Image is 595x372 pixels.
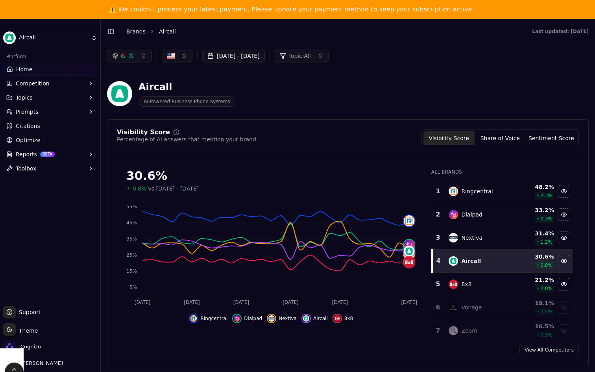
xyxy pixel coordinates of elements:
[126,204,137,209] tspan: 55%
[333,314,353,323] button: Hide 8x8 data
[526,131,577,145] button: Sentiment Score
[3,134,97,146] a: Optimize
[268,315,275,322] img: nextiva
[190,315,197,322] img: ringcentral
[518,299,554,307] div: 19.1 %
[332,300,348,305] tspan: [DATE]
[19,34,88,41] span: Aircall
[432,273,573,296] tr: 58x88x821.2%2.0%Hide 8x8 data
[540,192,552,199] span: 2.3 %
[303,315,309,322] img: aircall
[449,210,458,219] img: dialpad
[461,211,482,218] div: Dialpad
[435,233,441,242] div: 3
[3,341,41,353] button: Open organization switcher
[40,152,55,157] span: BETA
[3,91,97,104] button: Topics
[432,250,573,273] tr: 4aircallAircall30.6%0.8%Hide aircall data
[148,185,199,192] span: vs [DATE] - [DATE]
[139,96,235,107] span: AI-Powered Business Phone Systems
[435,187,441,196] div: 1
[126,252,137,258] tspan: 25%
[404,240,415,251] img: dialpad
[3,120,97,132] a: Citations
[558,255,570,267] button: Hide aircall data
[449,303,458,312] img: vonage
[129,285,137,290] tspan: 5%
[126,220,137,226] tspan: 45%
[449,326,458,335] img: zoom
[540,332,552,338] span: 0.3 %
[202,49,265,63] button: [DATE] - [DATE]
[135,300,151,305] tspan: [DATE]
[461,304,482,311] div: Vonage
[404,257,415,268] img: 8x8
[518,253,554,261] div: 30.6 %
[461,234,482,242] div: Nextiva
[233,300,249,305] tspan: [DATE]
[16,122,40,130] span: Citations
[244,315,262,322] span: Dialpad
[167,52,175,60] img: United States
[3,77,97,90] button: Competition
[3,50,97,63] div: Platform
[435,303,441,312] div: 6
[431,169,573,175] div: All Brands
[184,300,200,305] tspan: [DATE]
[16,136,41,144] span: Optimize
[461,280,471,288] div: 8x8
[16,65,32,73] span: Home
[540,309,552,315] span: 0.5 %
[540,239,552,245] span: 1.2 %
[432,203,573,226] tr: 2dialpadDialpad33.2%0.3%Hide dialpad data
[16,108,39,116] span: Prompts
[558,301,570,314] button: Show vonage data
[423,131,475,145] button: Visibility Score
[475,131,526,145] button: Share of Voice
[16,308,41,316] span: Support
[117,135,256,143] div: Percentage of AI answers that mention your brand
[518,183,554,191] div: 48.2 %
[435,210,441,219] div: 2
[159,28,176,35] span: Aircall
[449,187,458,196] img: ringcentral
[288,52,311,60] span: Topic: All
[3,341,16,353] img: Cognizo
[126,236,137,242] tspan: 35%
[401,300,417,305] tspan: [DATE]
[3,63,97,76] a: Home
[532,28,589,35] div: Last updated: [DATE]
[558,324,570,337] button: Show zoom data
[107,81,132,106] img: Aircall
[518,206,554,214] div: 33.2 %
[432,226,573,250] tr: 3nextivaNextiva31.4%1.2%Hide nextiva data
[461,327,477,335] div: Zoom
[16,328,38,334] span: Theme
[3,31,16,44] img: Aircall
[16,80,50,87] span: Competition
[449,279,458,289] img: 8x8
[540,285,552,292] span: 2.0 %
[267,314,297,323] button: Hide nextiva data
[301,314,328,323] button: Hide aircall data
[334,315,340,322] img: 8x8
[518,322,554,330] div: 16.5 %
[558,185,570,198] button: Hide ringcentral data
[16,150,37,158] span: Reports
[20,343,41,350] span: Cognizo
[519,344,579,356] a: View All Competitors
[126,268,137,274] tspan: 15%
[540,262,552,268] span: 0.8 %
[283,300,299,305] tspan: [DATE]
[461,187,493,195] div: Ringcentral
[133,185,147,192] span: 0.8%
[201,315,228,322] span: Ringcentral
[3,162,97,175] button: Toolbox
[126,169,416,183] div: 30.6%
[558,231,570,244] button: Hide nextiva data
[449,256,458,266] img: aircall
[126,28,516,35] nav: breadcrumb
[344,315,353,322] span: 8x8
[232,314,262,323] button: Hide dialpad data
[117,129,170,135] div: Visibility Score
